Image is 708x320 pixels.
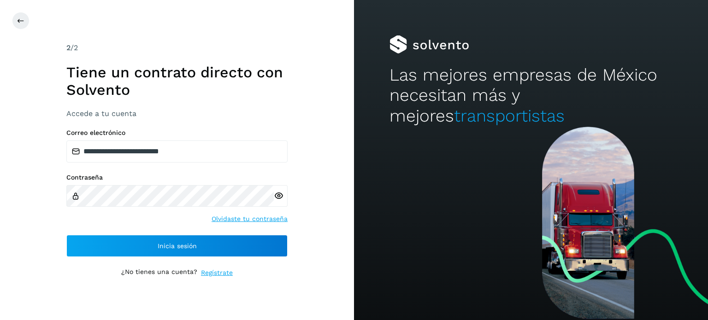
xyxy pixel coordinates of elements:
span: Inicia sesión [158,243,197,249]
label: Correo electrónico [66,129,288,137]
span: 2 [66,43,71,52]
a: Olvidaste tu contraseña [212,214,288,224]
div: /2 [66,42,288,53]
h3: Accede a tu cuenta [66,109,288,118]
span: transportistas [454,106,565,126]
button: Inicia sesión [66,235,288,257]
a: Regístrate [201,268,233,278]
h2: Las mejores empresas de México necesitan más y mejores [389,65,673,126]
h1: Tiene un contrato directo con Solvento [66,64,288,99]
p: ¿No tienes una cuenta? [121,268,197,278]
label: Contraseña [66,174,288,181]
